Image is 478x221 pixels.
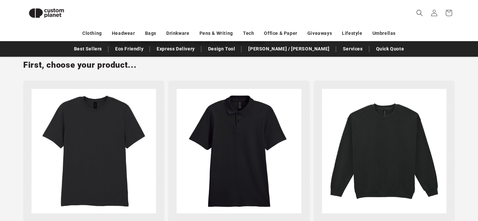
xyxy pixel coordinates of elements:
[243,28,254,39] a: Tech
[307,28,332,39] a: Giveaways
[199,28,233,39] a: Pens & Writing
[245,43,333,55] a: [PERSON_NAME] / [PERSON_NAME]
[145,28,156,39] a: Bags
[372,28,396,39] a: Umbrellas
[264,28,297,39] a: Office & Paper
[23,3,70,24] img: Custom Planet
[112,28,135,39] a: Headwear
[177,89,301,213] img: Softstyle™ adult double piqué polo
[71,43,105,55] a: Best Sellers
[82,28,102,39] a: Clothing
[364,149,478,221] iframe: Chat Widget
[32,89,156,213] img: Softstyle™ adult ringspun t-shirt
[112,43,147,55] a: Eco Friendly
[373,43,408,55] a: Quick Quote
[205,43,239,55] a: Design Tool
[340,43,366,55] a: Services
[322,89,446,213] img: Heavy Blend adult crew neck sweatshirt
[342,28,362,39] a: Lifestyle
[166,28,189,39] a: Drinkware
[412,6,427,20] summary: Search
[23,60,136,70] h2: First, choose your product...
[153,43,198,55] a: Express Delivery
